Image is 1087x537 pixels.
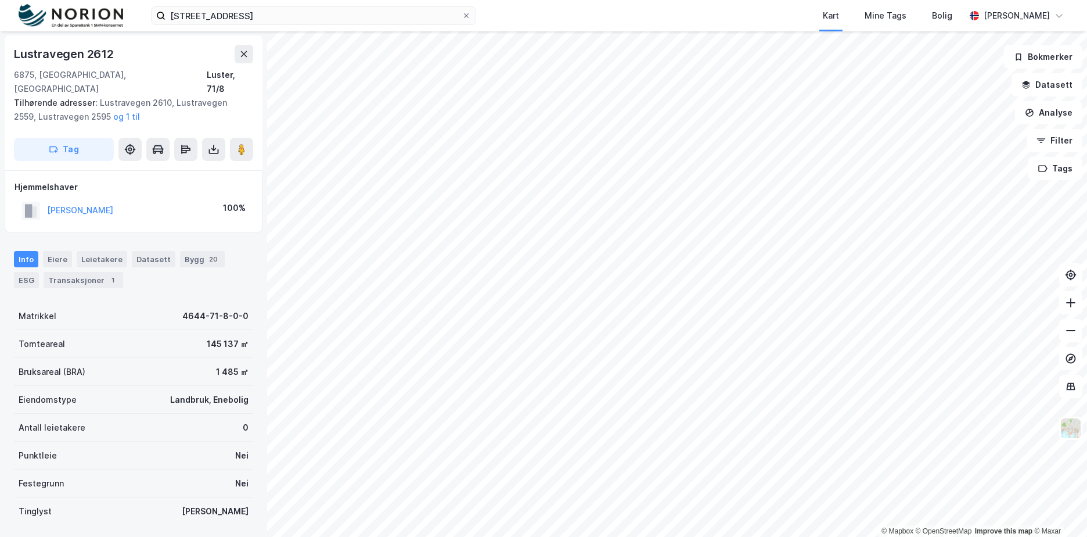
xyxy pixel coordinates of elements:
a: OpenStreetMap [916,527,972,535]
div: Lustravegen 2610, Lustravegen 2559, Lustravegen 2595 [14,96,244,124]
button: Bokmerker [1004,45,1082,69]
div: Info [14,251,38,267]
button: Tags [1028,157,1082,180]
button: Datasett [1012,73,1082,96]
div: Lustravegen 2612 [14,45,116,63]
iframe: Chat Widget [1029,481,1087,537]
a: Mapbox [881,527,913,535]
div: Datasett [132,251,175,267]
div: Kontrollprogram for chat [1029,481,1087,537]
div: Leietakere [77,251,127,267]
div: 1 [107,274,118,286]
div: Punktleie [19,449,57,463]
img: Z [1060,417,1082,439]
div: Hjemmelshaver [15,180,253,194]
div: Antall leietakere [19,421,85,435]
div: Landbruk, Enebolig [170,393,249,407]
div: 100% [223,201,246,215]
div: 20 [207,253,220,265]
div: 1 485 ㎡ [216,365,249,379]
div: Bruksareal (BRA) [19,365,85,379]
div: 4644-71-8-0-0 [182,309,249,323]
div: ESG [14,272,39,288]
div: [PERSON_NAME] [984,9,1050,23]
div: Eiere [43,251,72,267]
div: Bygg [180,251,225,267]
div: 0 [243,421,249,435]
div: Kart [823,9,839,23]
button: Filter [1027,129,1082,152]
div: Eiendomstype [19,393,77,407]
div: Transaksjoner [44,272,123,288]
div: Luster, 71/8 [207,68,253,96]
div: Tomteareal [19,337,65,351]
a: Improve this map [975,527,1032,535]
span: Tilhørende adresser: [14,98,100,108]
input: Søk på adresse, matrikkel, gårdeiere, leietakere eller personer [165,7,462,24]
div: Nei [235,449,249,463]
div: Bolig [932,9,952,23]
div: Matrikkel [19,309,56,323]
div: 145 137 ㎡ [207,337,249,351]
div: Festegrunn [19,477,64,491]
div: Nei [235,477,249,491]
div: Mine Tags [865,9,906,23]
img: norion-logo.80e7a08dc31c2e691866.png [19,4,123,28]
div: [PERSON_NAME] [182,504,249,518]
div: Tinglyst [19,504,52,518]
button: Tag [14,138,114,161]
button: Analyse [1015,101,1082,124]
div: 6875, [GEOGRAPHIC_DATA], [GEOGRAPHIC_DATA] [14,68,207,96]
